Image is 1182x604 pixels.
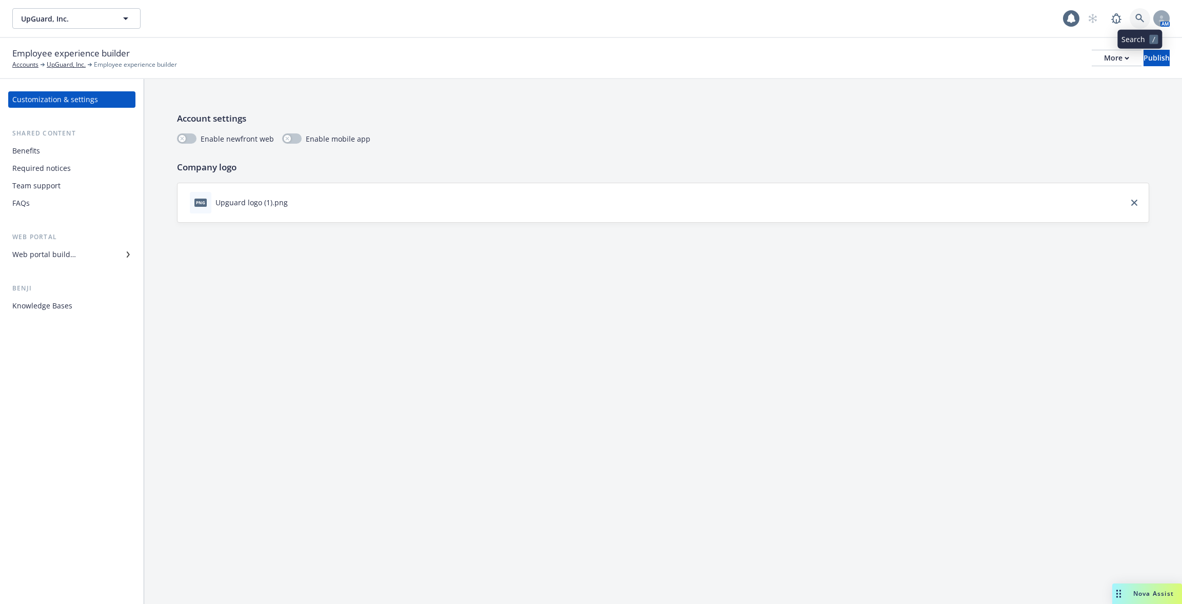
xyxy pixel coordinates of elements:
span: Employee experience builder [12,47,130,60]
div: Upguard logo (1).png [215,197,288,208]
div: FAQs [12,195,30,211]
div: More [1104,50,1129,66]
a: Accounts [12,60,38,69]
a: Web portal builder [8,246,135,263]
span: png [194,199,207,206]
span: Employee experience builder [94,60,177,69]
a: Required notices [8,160,135,177]
span: Enable newfront web [201,133,274,144]
div: Customization & settings [12,91,98,108]
div: Team support [12,178,61,194]
button: download file [292,197,300,208]
a: Team support [8,178,135,194]
div: Drag to move [1112,583,1125,604]
button: UpGuard, Inc. [12,8,141,29]
a: UpGuard, Inc. [47,60,86,69]
div: Benefits [12,143,40,159]
button: Publish [1144,50,1170,66]
p: Company logo [177,161,1149,174]
a: Knowledge Bases [8,298,135,314]
div: Web portal builder [12,246,76,263]
a: Customization & settings [8,91,135,108]
a: Report a Bug [1106,8,1127,29]
div: Web portal [8,232,135,242]
span: Nova Assist [1133,589,1174,598]
div: Required notices [12,160,71,177]
button: More [1092,50,1141,66]
a: Benefits [8,143,135,159]
a: Search [1130,8,1150,29]
a: close [1128,197,1140,209]
div: Knowledge Bases [12,298,72,314]
p: Account settings [177,112,1149,125]
div: Benji [8,283,135,294]
button: Nova Assist [1112,583,1182,604]
a: FAQs [8,195,135,211]
div: Shared content [8,128,135,139]
a: Start snowing [1082,8,1103,29]
span: Enable mobile app [306,133,370,144]
span: UpGuard, Inc. [21,13,110,24]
